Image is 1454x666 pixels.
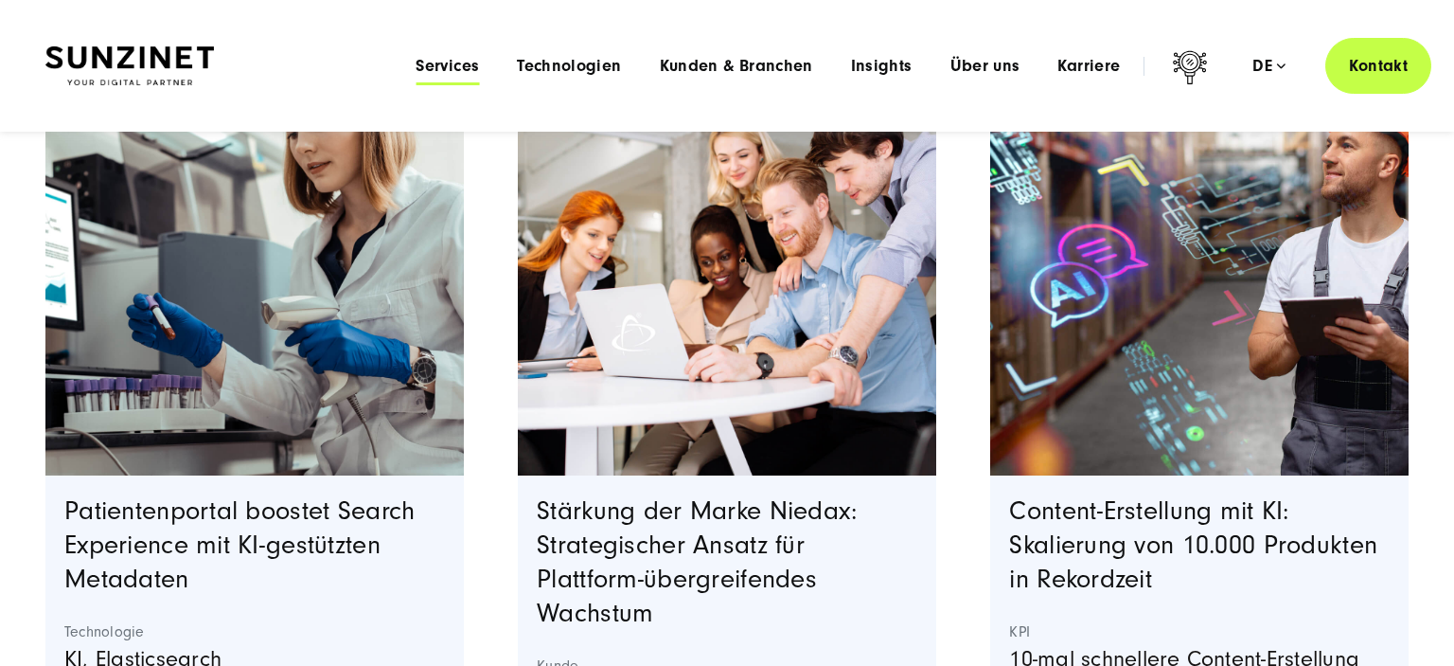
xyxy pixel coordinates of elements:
[45,46,214,86] img: SUNZINET Full Service Digital Agentur
[1252,57,1286,76] div: de
[660,57,813,76] a: Kunden & Branchen
[851,57,913,76] a: Insights
[1009,622,1390,641] strong: KPI
[990,57,1409,476] img: Ein Lagerarbeiter mit weißem Shirt, grauer Latzhose und orangefarbenem Schutzhelm hält ein Tablet...
[537,496,857,628] a: Stärkung der Marke Niedax: Strategischer Ansatz für Plattform-übergreifendes Wachstum
[64,622,445,641] strong: Technologie
[1009,496,1377,594] a: Content-Erstellung mit KI: Skalierung von 10.000 Produkten in Rekordzeit
[950,57,1020,76] a: Über uns
[45,57,464,476] a: Featured image: Die Person im weißen Labormantel arbeitet in einem Labor und hält ein Röhrchen mi...
[990,57,1409,476] a: Featured image: Ein Lagerarbeiter mit weißem Shirt, grauer Latzhose und orangefarbenem Schutzhelm...
[1325,38,1431,94] a: Kontakt
[517,57,621,76] a: Technologien
[416,57,479,76] a: Services
[518,57,936,476] img: Fünf junge Berufstätige sitzen lächelnd um einen Laptop herum und arbeiten in einer modernen Büro...
[45,57,464,476] img: Die Person im weißen Labormantel arbeitet in einem Labor und hält ein Röhrchen mit einer Probe in...
[518,57,936,476] a: Featured image: Fünf junge Berufstätige sitzen lächelnd um einen Laptop herum und arbeiten in ein...
[64,496,415,594] a: Patientenportal boostet Search Experience mit KI-gestützten Metadaten
[1057,57,1120,76] a: Karriere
